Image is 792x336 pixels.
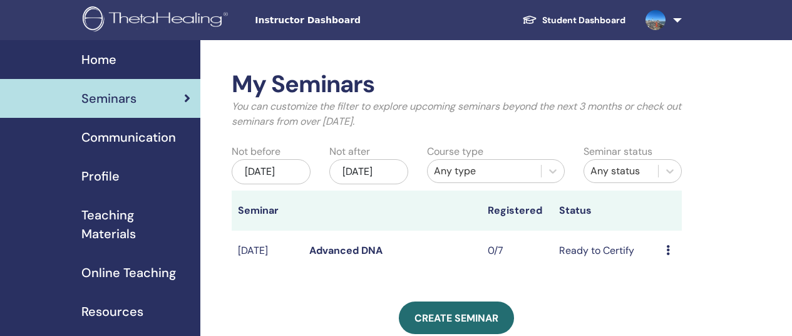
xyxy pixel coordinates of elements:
[81,128,176,147] span: Communication
[512,9,635,32] a: Student Dashboard
[232,99,682,129] p: You can customize the filter to explore upcoming seminars beyond the next 3 months or check out s...
[81,302,143,321] span: Resources
[522,14,537,25] img: graduation-cap-white.svg
[81,50,116,69] span: Home
[255,14,443,27] span: Instructor Dashboard
[329,144,370,159] label: Not after
[414,312,498,325] span: Create seminar
[481,191,553,231] th: Registered
[584,144,652,159] label: Seminar status
[232,159,311,184] div: [DATE]
[434,164,535,179] div: Any type
[81,89,136,108] span: Seminars
[427,144,483,159] label: Course type
[329,159,408,184] div: [DATE]
[232,231,303,271] td: [DATE]
[481,231,553,271] td: 0/7
[83,6,232,34] img: logo.png
[81,167,120,186] span: Profile
[232,144,280,159] label: Not before
[81,206,190,243] span: Teaching Materials
[645,10,666,30] img: default.jpg
[232,191,303,231] th: Seminar
[81,263,176,282] span: Online Teaching
[399,302,514,334] a: Create seminar
[309,244,383,257] a: Advanced DNA
[553,191,660,231] th: Status
[553,231,660,271] td: Ready to Certify
[590,164,652,179] div: Any status
[232,70,682,99] h2: My Seminars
